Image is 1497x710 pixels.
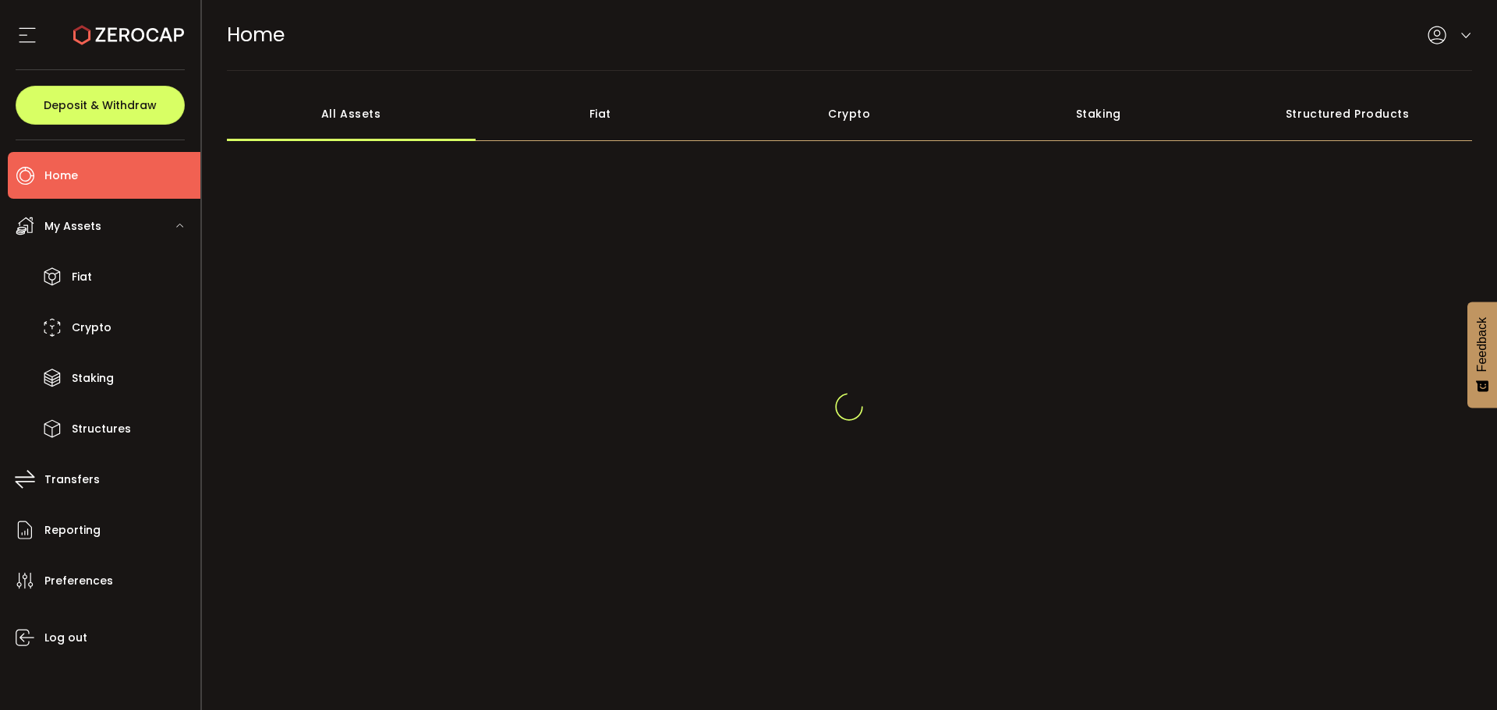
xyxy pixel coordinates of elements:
span: Staking [72,367,114,390]
span: Transfers [44,468,100,491]
div: Structured Products [1223,87,1473,141]
div: Crypto [725,87,975,141]
button: Feedback - Show survey [1467,302,1497,408]
span: Reporting [44,519,101,542]
span: Deposit & Withdraw [44,100,157,111]
div: All Assets [227,87,476,141]
div: Fiat [476,87,725,141]
span: Crypto [72,316,111,339]
span: Home [44,164,78,187]
div: Staking [974,87,1223,141]
button: Deposit & Withdraw [16,86,185,125]
span: Structures [72,418,131,440]
span: Preferences [44,570,113,592]
span: Fiat [72,266,92,288]
span: Feedback [1475,317,1489,372]
span: Log out [44,627,87,649]
span: Home [227,21,285,48]
span: My Assets [44,215,101,238]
